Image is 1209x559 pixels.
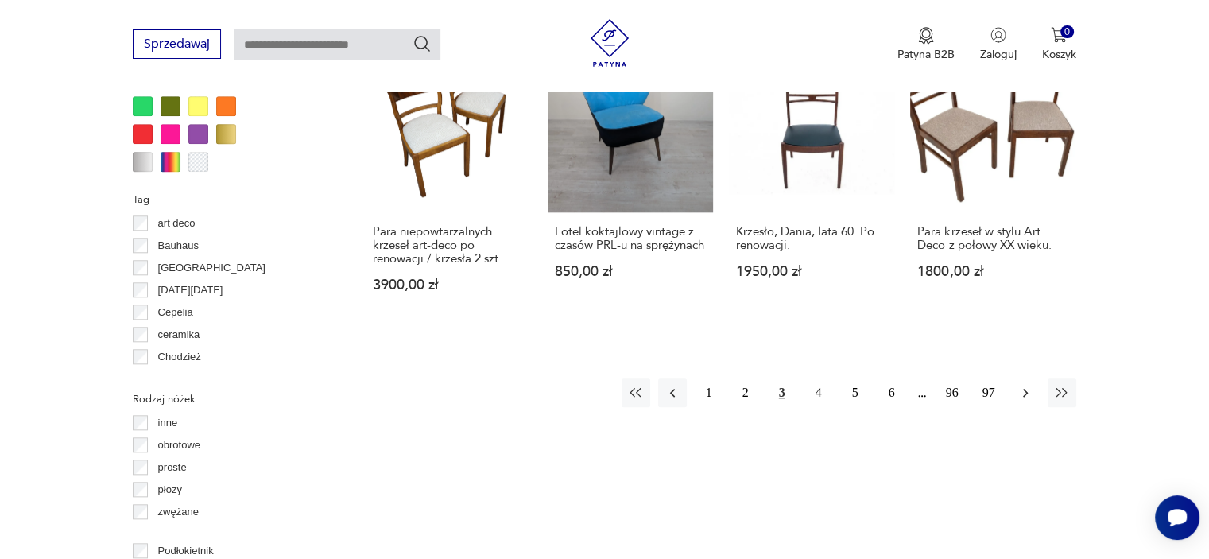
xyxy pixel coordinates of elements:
p: art deco [158,215,196,232]
p: zwężane [158,503,199,521]
img: Ikona medalu [918,27,934,45]
h3: Fotel koktajlowy vintage z czasów PRL-u na sprężynach [555,225,706,252]
h3: Para niepowtarzalnych krzeseł art-deco po renowacji / krzesła 2 szt. [373,225,524,266]
p: płozy [158,481,182,499]
p: Patyna B2B [897,47,955,62]
p: ceramika [158,326,200,344]
p: obrotowe [158,437,200,454]
p: [GEOGRAPHIC_DATA] [158,259,265,277]
p: Cepelia [158,304,193,321]
button: 2 [731,378,760,407]
button: 6 [878,378,906,407]
p: 3900,00 zł [373,278,524,292]
p: [DATE][DATE] [158,281,223,299]
p: Bauhaus [158,237,199,254]
button: 1 [695,378,723,407]
p: 1950,00 zł [736,265,887,278]
p: 850,00 zł [555,265,706,278]
a: Para krzeseł w stylu Art Deco z połowy XX wieku.Para krzeseł w stylu Art Deco z połowy XX wieku.1... [910,47,1075,323]
p: inne [158,414,178,432]
button: 96 [938,378,967,407]
img: Patyna - sklep z meblami i dekoracjami vintage [586,19,634,67]
a: Sprzedawaj [133,40,221,51]
button: 4 [804,378,833,407]
a: Krzesło, Dania, lata 60. Po renowacji.Krzesło, Dania, lata 60. Po renowacji.1950,00 zł [729,47,894,323]
h3: Krzesło, Dania, lata 60. Po renowacji. [736,225,887,252]
button: Patyna B2B [897,27,955,62]
p: Chodzież [158,348,201,366]
a: Ikona medaluPatyna B2B [897,27,955,62]
button: Szukaj [413,34,432,53]
button: 5 [841,378,870,407]
button: 97 [975,378,1003,407]
p: Ćmielów [158,371,198,388]
button: 3 [768,378,796,407]
h3: Para krzeseł w stylu Art Deco z połowy XX wieku. [917,225,1068,252]
p: Tag [133,191,327,208]
p: Rodzaj nóżek [133,390,327,408]
img: Ikonka użytkownika [990,27,1006,43]
p: proste [158,459,187,476]
a: Fotel koktajlowy vintage z czasów PRL-u na sprężynachFotel koktajlowy vintage z czasów PRL-u na s... [548,47,713,323]
button: 0Koszyk [1042,27,1076,62]
a: Para niepowtarzalnych krzeseł art-deco po renowacji / krzesła 2 szt.Para niepowtarzalnych krzeseł... [366,47,531,323]
button: Zaloguj [980,27,1017,62]
div: 0 [1060,25,1074,39]
p: 1800,00 zł [917,265,1068,278]
p: Zaloguj [980,47,1017,62]
iframe: Smartsupp widget button [1155,495,1199,540]
button: Sprzedawaj [133,29,221,59]
img: Ikona koszyka [1051,27,1067,43]
p: Koszyk [1042,47,1076,62]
